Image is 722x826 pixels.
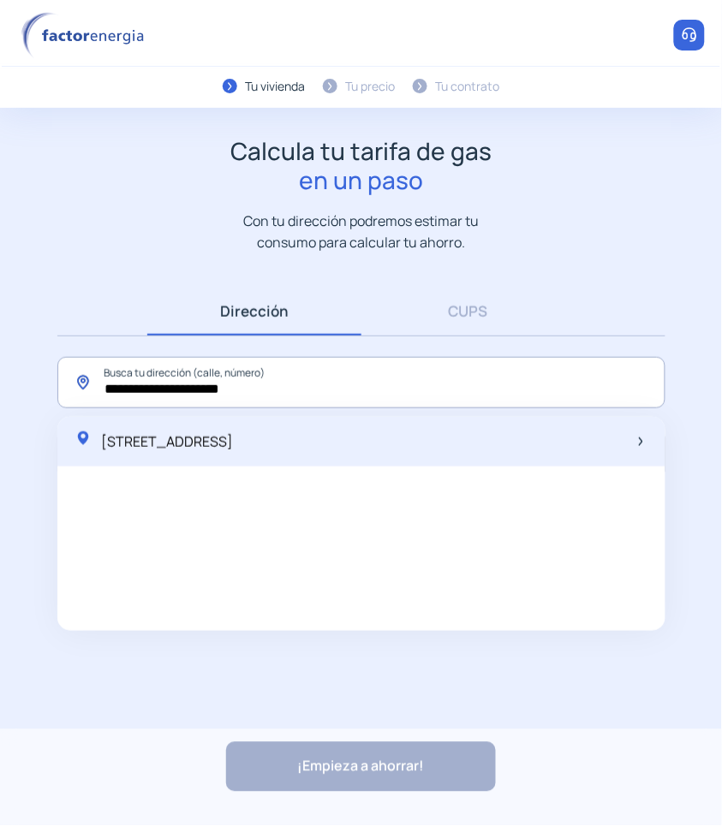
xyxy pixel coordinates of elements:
[102,432,234,451] span: [STREET_ADDRESS]
[226,211,496,253] p: Con tu dirección podremos estimar tu consumo para calcular tu ahorro.
[75,430,92,447] img: location-pin-green.svg
[436,77,500,96] div: Tu contrato
[147,287,361,336] a: Dirección
[230,166,492,195] span: en un paso
[361,287,576,336] a: CUPS
[346,77,396,96] div: Tu precio
[639,437,643,446] img: arrow-next-item.svg
[230,137,492,194] h1: Calcula tu tarifa de gas
[17,12,154,59] img: logo factor
[246,77,306,96] div: Tu vivienda
[681,27,698,44] img: llamar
